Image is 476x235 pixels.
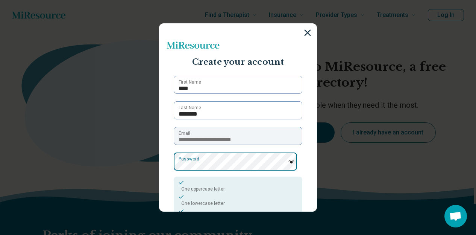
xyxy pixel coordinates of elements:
label: Last Name [179,104,201,111]
label: Email [179,130,190,137]
label: First Name [179,79,201,85]
img: password [288,160,295,163]
span: One lowercase letter [181,201,225,206]
span: One uppercase letter [181,186,225,192]
label: Password [179,156,199,162]
p: Create your account [167,56,309,68]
